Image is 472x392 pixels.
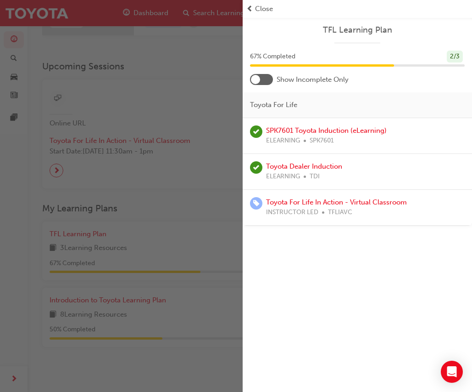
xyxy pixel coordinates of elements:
[277,74,349,85] span: Show Incomplete Only
[255,4,273,14] span: Close
[328,207,352,218] span: TFLIAVC
[250,51,295,62] span: 67 % Completed
[310,136,334,146] span: SPK7601
[266,171,300,182] span: ELEARNING
[266,126,387,135] a: SPK7601 Toyota Induction (eLearning)
[310,171,320,182] span: TDI
[441,361,463,383] div: Open Intercom Messenger
[266,198,407,206] a: Toyota For Life In Action - Virtual Classroom
[250,197,262,210] span: learningRecordVerb_ENROLL-icon
[447,51,463,63] div: 2 / 3
[266,136,300,146] span: ELEARNING
[250,161,262,174] span: learningRecordVerb_COMPLETE-icon
[246,4,468,14] button: prev-iconClose
[266,207,318,218] span: INSTRUCTOR LED
[250,100,297,110] span: Toyota For Life
[250,125,262,138] span: learningRecordVerb_PASS-icon
[266,162,342,170] a: Toyota Dealer Induction
[250,25,465,35] a: TFL Learning Plan
[246,4,253,14] span: prev-icon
